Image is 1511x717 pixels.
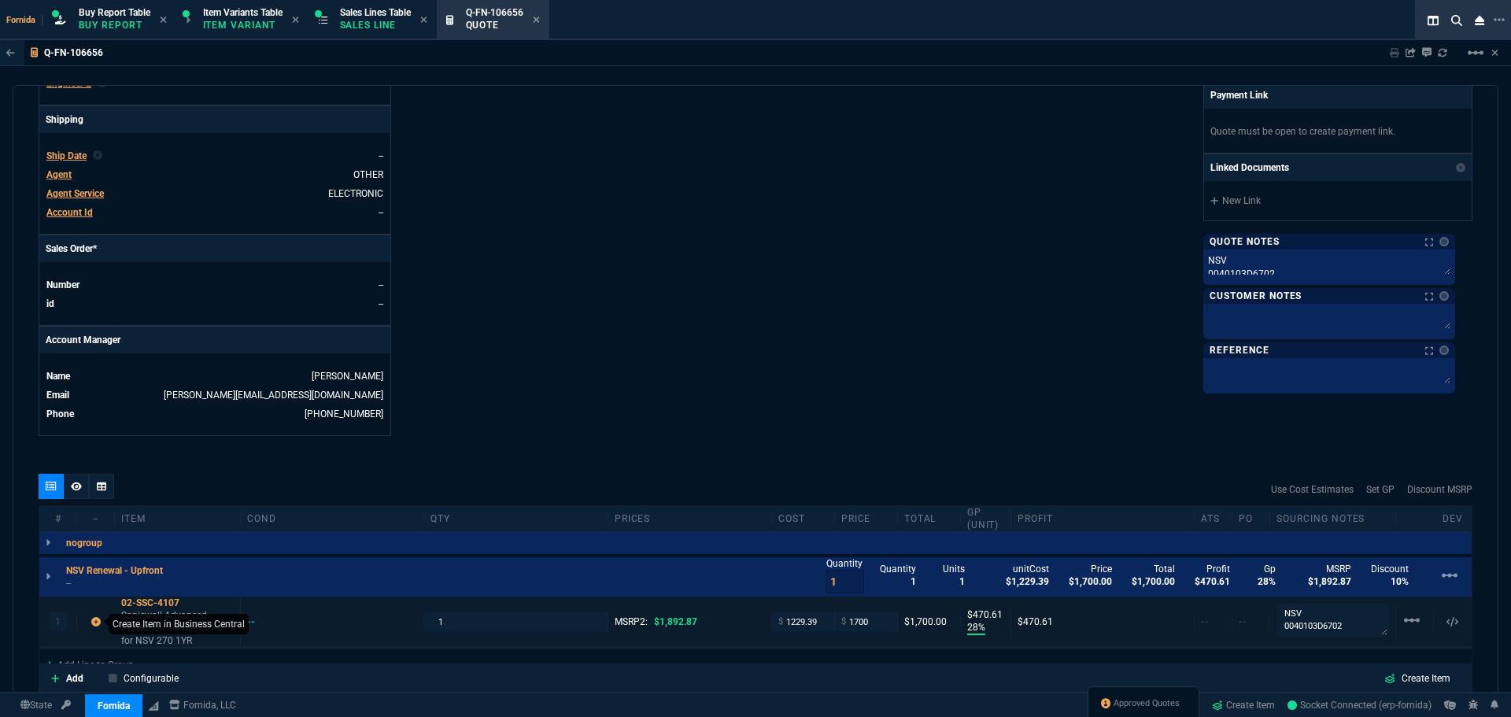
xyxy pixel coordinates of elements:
a: Set GP [1366,482,1395,497]
p: Shipping [39,106,390,133]
p: Configurable [124,671,179,686]
div: $470.61 [1018,615,1188,628]
a: -- [379,78,383,89]
span: Agent Service [46,188,104,199]
span: -- [379,150,383,161]
span: Buy Report Table [79,7,150,18]
a: (949) 722-1222 [305,408,383,419]
div: price [835,512,898,525]
p: Reference [1210,344,1269,357]
div: 02-SSC-4107 [121,597,234,609]
div: MSRP2: [615,615,765,628]
tr: undefined [46,368,384,384]
div: $1,700.00 [904,615,954,628]
a: -- [379,279,383,290]
p: -- [66,577,172,589]
div: -- [77,512,115,525]
tr: undefined [46,167,384,183]
a: msbcCompanyName [164,698,241,712]
span: Item Variants Table [203,7,283,18]
p: nogroup [66,537,102,549]
span: Phone [46,408,74,419]
span: Sales Lines Table [340,7,411,18]
p: Payment Link [1210,88,1268,102]
nx-icon: Search [1445,11,1469,30]
span: $ [841,615,846,628]
p: Buy Report [79,19,150,31]
nx-icon: Back to Table [6,47,15,58]
a: Create Item [1206,693,1281,717]
tr: undefined [46,186,384,201]
p: 1 [55,615,61,628]
span: $ [778,615,783,628]
div: GP (unit) [961,506,1011,531]
p: Quantity [826,557,864,570]
div: Sourcing Notes [1270,512,1396,525]
span: Engineer 2 [46,78,91,89]
a: [PERSON_NAME][EMAIL_ADDRESS][DOMAIN_NAME] [164,390,383,401]
mat-icon: Example home icon [1466,43,1485,62]
div: cost [772,512,835,525]
p: Sales Order* [39,235,390,262]
div: -- [247,615,270,628]
span: Q-FN-106656 [466,7,523,18]
a: OTHER [353,169,383,180]
div: dev [1434,512,1472,525]
p: NSV Renewal - Upfront [66,564,163,577]
div: PO [1232,512,1270,525]
span: -- [1201,616,1209,627]
div: Item [115,512,241,525]
span: Number [46,279,79,290]
nx-icon: Clear selected rep [93,149,102,163]
a: Discount MSRP [1407,482,1472,497]
a: -- [379,298,383,309]
a: Create Item [1372,668,1463,689]
div: Add Line to Group [39,649,140,678]
p: Add [66,671,83,686]
tr: undefined [46,277,384,293]
tr: undefined [46,296,384,312]
div: cond [241,512,424,525]
div: Profit [1011,512,1195,525]
a: [PERSON_NAME] [312,371,383,382]
span: Fornida [6,15,42,25]
span: Socket Connected (erp-fornida) [1287,700,1432,711]
a: jf5BtipoG0zIFIGdAAC5 [1287,698,1432,712]
div: qty [424,512,608,525]
div: Total [898,512,961,525]
p: Sales Line [340,19,411,31]
nx-icon: Close Tab [420,14,427,27]
span: Agent [46,169,72,180]
span: Email [46,390,69,401]
span: Approved Quotes [1114,697,1180,710]
nx-icon: Open New Tab [1494,13,1505,28]
nx-icon: Close Tab [533,14,540,27]
nx-icon: Close Tab [160,14,167,27]
p: 28% [967,621,985,635]
div: prices [608,512,772,525]
p: Linked Documents [1210,161,1289,175]
p: Sonicwall Advanced Protection Service Suite for NSV 270 1YR [121,609,234,647]
mat-icon: Example home icon [1402,611,1421,630]
p: Item Variant [203,19,282,31]
nx-icon: Split Panels [1421,11,1445,30]
p: $470.61 [967,608,1004,621]
a: API TOKEN [57,698,76,712]
div: ATS [1195,512,1232,525]
tr: undefined [46,205,384,220]
a: New Link [1210,194,1465,208]
a: Hide Workbench [1491,46,1498,59]
span: $1,892.87 [654,616,697,627]
p: Quote Notes [1210,235,1280,248]
span: id [46,298,54,309]
nx-icon: Item not found in Business Central. The quote is still valid. [91,616,101,627]
a: Use Cost Estimates [1271,482,1354,497]
p: Quote [466,19,523,31]
a: -- [379,207,383,218]
mat-icon: Example home icon [1440,566,1459,585]
span: Ship Date [46,150,87,161]
tr: undefined [46,387,384,403]
p: Account Manager [39,327,390,353]
nx-icon: Close Workbench [1469,11,1491,30]
span: Account Id [46,207,93,218]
